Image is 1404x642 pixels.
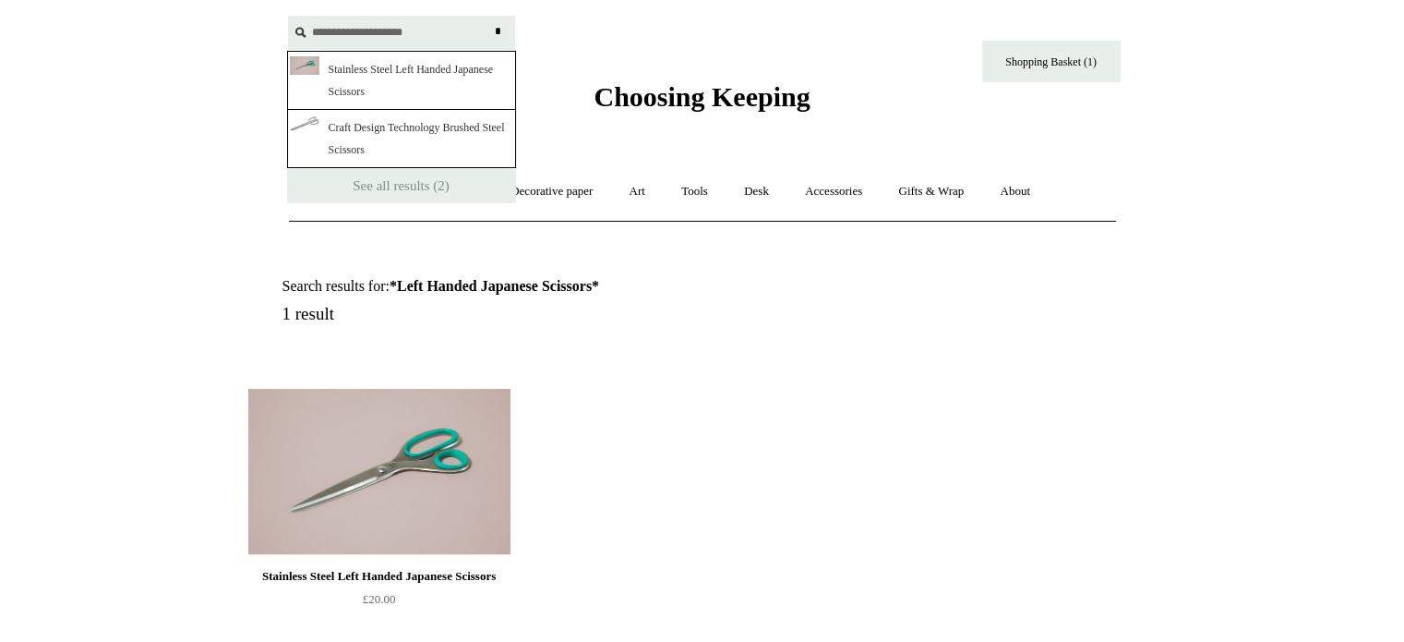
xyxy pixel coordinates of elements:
h1: Search results for: [282,277,724,295]
a: Stainless Steel Left Handed Japanese Scissors [287,51,516,110]
a: Shopping Basket (1) [982,41,1121,82]
div: Stainless Steel Left Handed Japanese Scissors [253,565,506,587]
a: Stainless Steel Left Handed Japanese Scissors Stainless Steel Left Handed Japanese Scissors [248,389,510,555]
a: Decorative paper [494,167,609,216]
a: Gifts & Wrap [882,167,980,216]
span: Choosing Keeping [594,81,810,112]
img: Stainless Steel Left Handed Japanese Scissors [248,389,510,555]
a: Choosing Keeping [594,96,810,109]
a: Desk [727,167,786,216]
a: Tools [665,167,725,216]
a: About [983,167,1047,216]
a: Accessories [788,167,879,216]
h5: 1 result [282,304,724,325]
a: Stainless Steel Left Handed Japanese Scissors £20.00 [248,565,510,641]
img: CopyrightChoosingKeeping20230301BS17783RT_thumb.jpg [290,56,319,75]
img: vi-e4DbeNm55AetLASqbuKooiuP7XFmITR0QXHb7YkE_thumb.png [290,116,319,131]
a: Craft Design Technology Brushed Steel Scissors [287,110,516,168]
span: £20.00 [363,592,396,606]
a: See all results (2) [287,168,516,203]
a: Art [613,167,662,216]
strong: *Left Handed Japanese Scissors* [390,278,599,294]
